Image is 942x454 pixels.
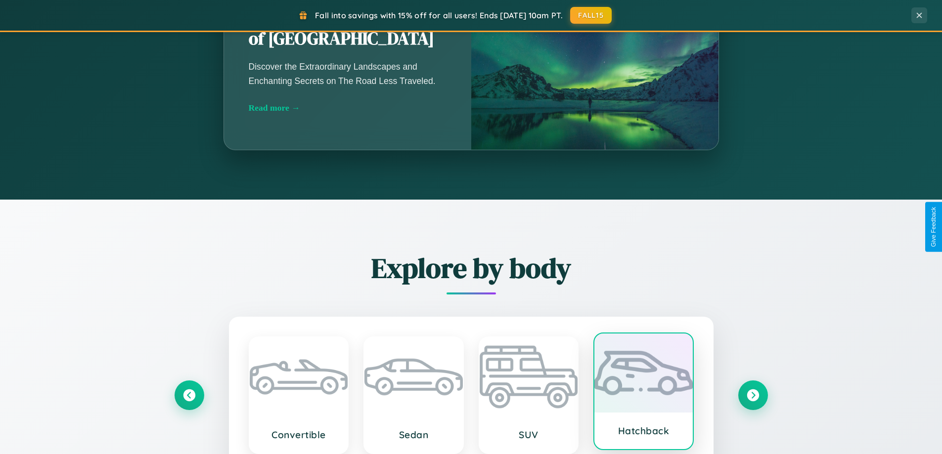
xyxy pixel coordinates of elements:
[490,429,568,441] h3: SUV
[315,10,563,20] span: Fall into savings with 15% off for all users! Ends [DATE] 10am PT.
[249,5,447,50] h2: Unearthing the Mystique of [GEOGRAPHIC_DATA]
[374,429,453,441] h3: Sedan
[249,60,447,87] p: Discover the Extraordinary Landscapes and Enchanting Secrets on The Road Less Traveled.
[570,7,612,24] button: FALL15
[175,249,768,287] h2: Explore by body
[260,429,338,441] h3: Convertible
[930,207,937,247] div: Give Feedback
[604,425,683,437] h3: Hatchback
[249,103,447,113] div: Read more →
